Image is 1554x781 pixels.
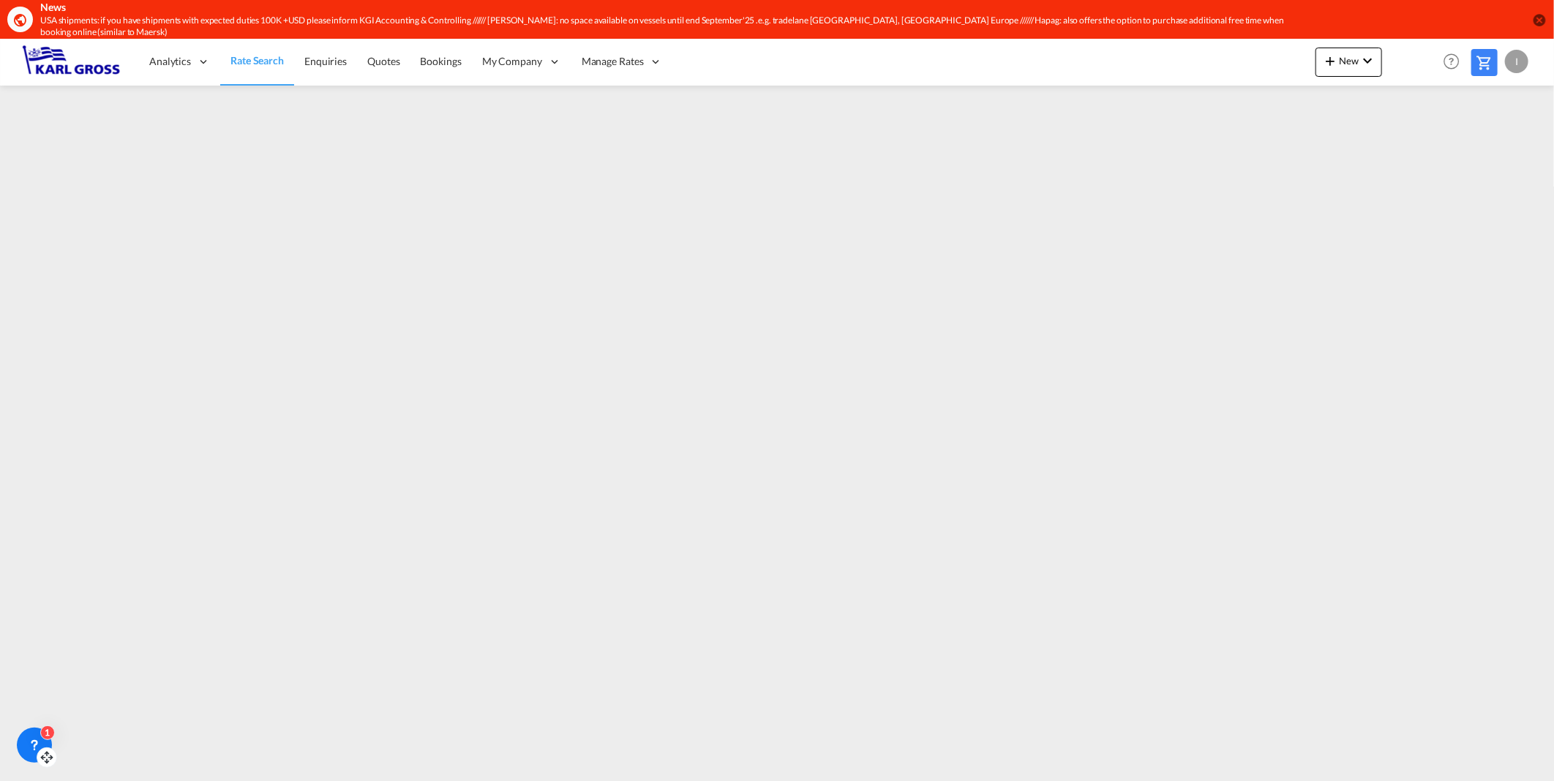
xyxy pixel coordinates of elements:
div: Help [1439,49,1471,75]
span: Quotes [367,55,399,67]
span: Bookings [421,55,462,67]
span: My Company [482,54,542,69]
div: USA shipments: if you have shipments with expected duties 100K +USD please inform KGI Accounting ... [40,15,1315,39]
div: I [1505,50,1528,73]
img: 3269c73066d711f095e541db4db89301.png [22,45,121,78]
md-icon: icon-earth [13,12,28,27]
md-icon: icon-chevron-down [1359,52,1376,69]
span: Manage Rates [582,54,644,69]
span: Enquiries [304,55,347,67]
div: My Company [472,38,571,86]
a: Quotes [357,38,410,86]
button: icon-plus 400-fgNewicon-chevron-down [1315,48,1382,77]
div: Manage Rates [571,38,673,86]
div: Analytics [139,38,220,86]
button: icon-close-circle [1532,12,1547,27]
md-icon: icon-plus 400-fg [1321,52,1339,69]
span: New [1321,55,1376,67]
span: Rate Search [230,54,284,67]
span: Analytics [149,54,191,69]
a: Enquiries [294,38,357,86]
a: Bookings [410,38,472,86]
span: Help [1439,49,1464,74]
a: Rate Search [220,38,294,86]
